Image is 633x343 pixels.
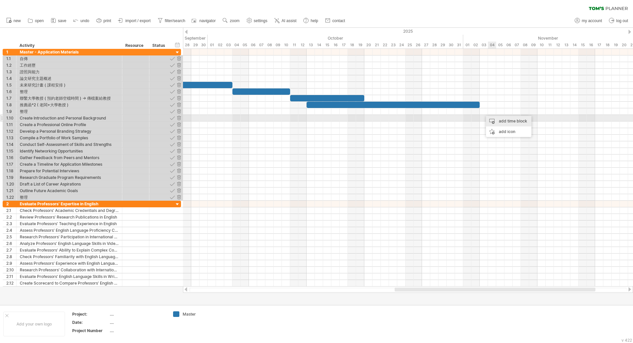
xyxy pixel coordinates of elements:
div: approve [169,135,175,141]
div: 未來研究計畫 ( 課程安排 ) [20,82,119,88]
div: 2.1 [6,207,16,214]
div: add time block [486,116,531,126]
a: zoom [221,17,241,25]
div: remove [176,102,182,108]
div: 1.18 [6,168,16,174]
div: approve [169,82,175,88]
div: .... [110,311,165,317]
div: 1.22 [6,194,16,200]
div: 2.10 [6,267,16,273]
div: Tuesday, 21 October 2025 [373,42,381,49]
a: help [302,17,320,25]
div: approve [169,128,175,134]
div: Thursday, 13 November 2025 [562,42,570,49]
div: remove [176,88,182,95]
div: Monday, 29 September 2025 [191,42,199,49]
a: my account [573,17,604,25]
div: 1.7 [6,95,16,101]
span: settings [254,18,267,23]
span: print [104,18,111,23]
div: Check Professors' Familiarity with English Language Academic Journals [20,254,119,260]
div: Assess Professors' English Language Proficiency Certificates [20,227,119,233]
div: Master [183,311,219,317]
div: remove [176,194,182,200]
span: filter/search [165,18,185,23]
div: approve [169,69,175,75]
div: Sunday, 12 October 2025 [298,42,307,49]
a: log out [607,17,630,25]
div: Sunday, 2 November 2025 [471,42,480,49]
div: Monday, 6 October 2025 [249,42,257,49]
div: Monday, 27 October 2025 [422,42,430,49]
div: 整理 [20,88,119,95]
span: log out [616,18,628,23]
div: 1.2 [6,62,16,68]
div: remove [176,108,182,115]
div: approve [169,168,175,174]
div: Compile a Portfolio of Work Samples [20,135,119,141]
div: 1.1 [6,55,16,62]
span: new [14,18,21,23]
div: Friday, 7 November 2025 [513,42,521,49]
div: 2.4 [6,227,16,233]
a: contact [323,17,347,25]
span: undo [80,18,89,23]
div: Tuesday, 14 October 2025 [315,42,323,49]
div: approve [169,62,175,68]
div: 2.6 [6,240,16,247]
div: Sunday, 26 October 2025 [414,42,422,49]
div: Activity [19,42,118,49]
div: Conduct Self-Assessment of Skills and Strengths [20,141,119,148]
div: Sunday, 5 October 2025 [241,42,249,49]
span: AI assist [282,18,296,23]
div: remove [176,62,182,68]
div: approve [169,108,175,115]
div: Evaluate Professors' Expertise in English [20,201,119,207]
div: remove [176,141,182,148]
div: Thursday, 6 November 2025 [504,42,513,49]
div: Thursday, 20 November 2025 [620,42,628,49]
div: Sunday, 16 November 2025 [587,42,595,49]
div: Saturday, 25 October 2025 [406,42,414,49]
div: remove [176,128,182,134]
span: my account [582,18,602,23]
div: 證照與能力 [20,69,119,75]
div: 1.5 [6,82,16,88]
div: 1.12 [6,128,16,134]
div: Wednesday, 22 October 2025 [381,42,389,49]
div: remove [176,55,182,62]
div: Research Professors' Collaboration with International Researchers [20,267,119,273]
div: Tuesday, 4 November 2025 [488,42,496,49]
div: 1 [6,49,16,55]
div: approve [169,95,175,101]
div: Wednesday, 12 November 2025 [554,42,562,49]
div: Add your own logo [3,312,65,336]
div: approve [169,181,175,187]
div: Tuesday, 18 November 2025 [603,42,612,49]
a: settings [245,17,269,25]
div: add icon [486,126,531,137]
span: open [35,18,44,23]
div: Sunday, 9 November 2025 [529,42,537,49]
div: Tuesday, 30 September 2025 [199,42,208,49]
a: save [49,17,68,25]
div: Create a Professional Online Profile [20,121,119,128]
div: Date: [72,320,108,325]
div: approve [169,188,175,194]
div: Saturday, 18 October 2025 [348,42,356,49]
div: Project Number [72,328,108,333]
div: 1.15 [6,148,16,154]
div: Friday, 10 October 2025 [282,42,290,49]
a: AI assist [273,17,298,25]
div: approve [169,161,175,167]
div: Create Introduction and Personal Background [20,115,119,121]
div: 工作經歷 [20,62,119,68]
div: Thursday, 2 October 2025 [216,42,224,49]
div: Thursday, 30 October 2025 [447,42,455,49]
div: Create Scorecard to Compare Professors' English Language Expertise [20,280,119,286]
div: 1.10 [6,115,16,121]
div: Saturday, 1 November 2025 [463,42,471,49]
div: Project: [72,311,108,317]
div: Saturday, 11 October 2025 [290,42,298,49]
div: 自傳 [20,55,119,62]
